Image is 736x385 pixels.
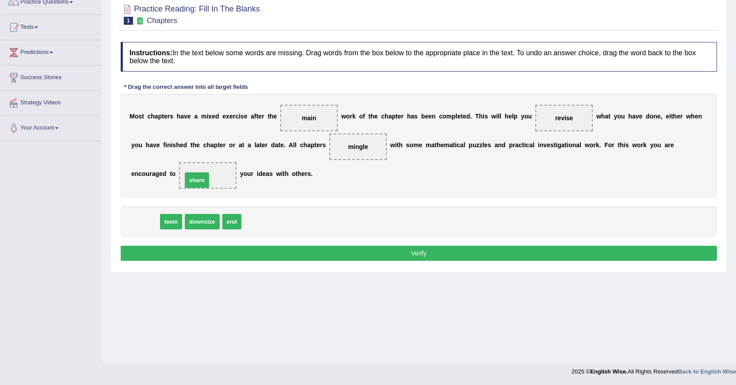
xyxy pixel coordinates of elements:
b: e [508,113,512,120]
b: e [258,113,262,120]
b: p [452,113,456,120]
b: a [251,113,254,120]
b: l [500,113,501,120]
b: o [172,170,176,177]
b: a [632,113,636,120]
b: w [632,141,637,149]
a: Tests [0,15,101,37]
span: teem [160,214,182,229]
b: , [661,113,663,120]
b: e [666,113,669,120]
b: u [146,170,150,177]
b: a [155,113,158,120]
b: e [280,141,284,149]
b: t [217,141,220,149]
b: c [439,113,442,120]
b: h [673,113,677,120]
small: Exam occurring question [135,17,145,25]
b: t [314,141,317,149]
b: h [270,113,274,120]
b: m [426,141,431,149]
b: o [650,113,654,120]
b: r [233,141,235,149]
b: c [519,141,522,149]
span: Drop target [535,105,593,131]
b: e [262,141,265,149]
b: e [263,170,266,177]
b: Instructions: [130,49,172,57]
b: t [142,113,144,120]
b: t [522,141,524,149]
b: r [305,170,307,177]
b: r [350,113,352,120]
b: o [142,170,146,177]
b: i [538,141,540,149]
b: w [390,141,395,149]
b: s [550,141,554,149]
b: o [653,141,657,149]
b: T [475,113,479,120]
b: h [479,113,483,120]
strong: English Wise. [590,368,627,375]
b: i [483,113,484,120]
b: l [482,141,484,149]
b: s [488,141,491,149]
b: h [176,141,180,149]
b: s [406,141,410,149]
b: l [293,141,295,149]
b: s [138,113,142,120]
b: w [585,141,590,149]
span: Drop target [329,133,387,160]
b: i [556,141,557,149]
b: e [440,141,444,149]
b: i [567,141,568,149]
b: d [271,141,275,149]
b: F [604,141,608,149]
b: d [215,113,219,120]
b: h [146,141,150,149]
b: x [208,113,212,120]
b: h [151,113,155,120]
b: o [346,113,350,120]
b: h [505,113,509,120]
b: h [628,113,632,120]
span: mingle [348,143,368,150]
b: i [524,141,526,149]
b: n [540,141,544,149]
b: e [196,141,200,149]
b: e [419,141,422,149]
b: w [341,113,346,120]
b: t [435,141,437,149]
b: e [657,113,661,120]
b: . [284,141,286,149]
b: e [639,113,642,120]
b: s [308,170,311,177]
b: t [608,113,610,120]
b: e [159,170,163,177]
span: downsize [185,214,220,229]
b: p [514,113,518,120]
b: e [212,113,215,120]
b: e [547,141,550,149]
b: s [625,141,629,149]
b: s [240,113,244,120]
b: d [183,141,187,149]
b: p [392,113,396,120]
b: . [599,141,601,149]
small: Chapters [147,16,177,25]
b: n [135,170,139,177]
b: t [671,113,673,120]
b: f [163,141,165,149]
b: p [158,113,162,120]
b: e [222,113,226,120]
b: k [596,141,599,149]
b: v [153,141,156,149]
b: i [165,141,167,149]
b: a [210,141,214,149]
b: v [543,141,547,149]
b: m [446,113,452,120]
b: e [220,141,223,149]
b: e [187,113,191,120]
b: l [533,141,534,149]
b: M [130,113,135,120]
